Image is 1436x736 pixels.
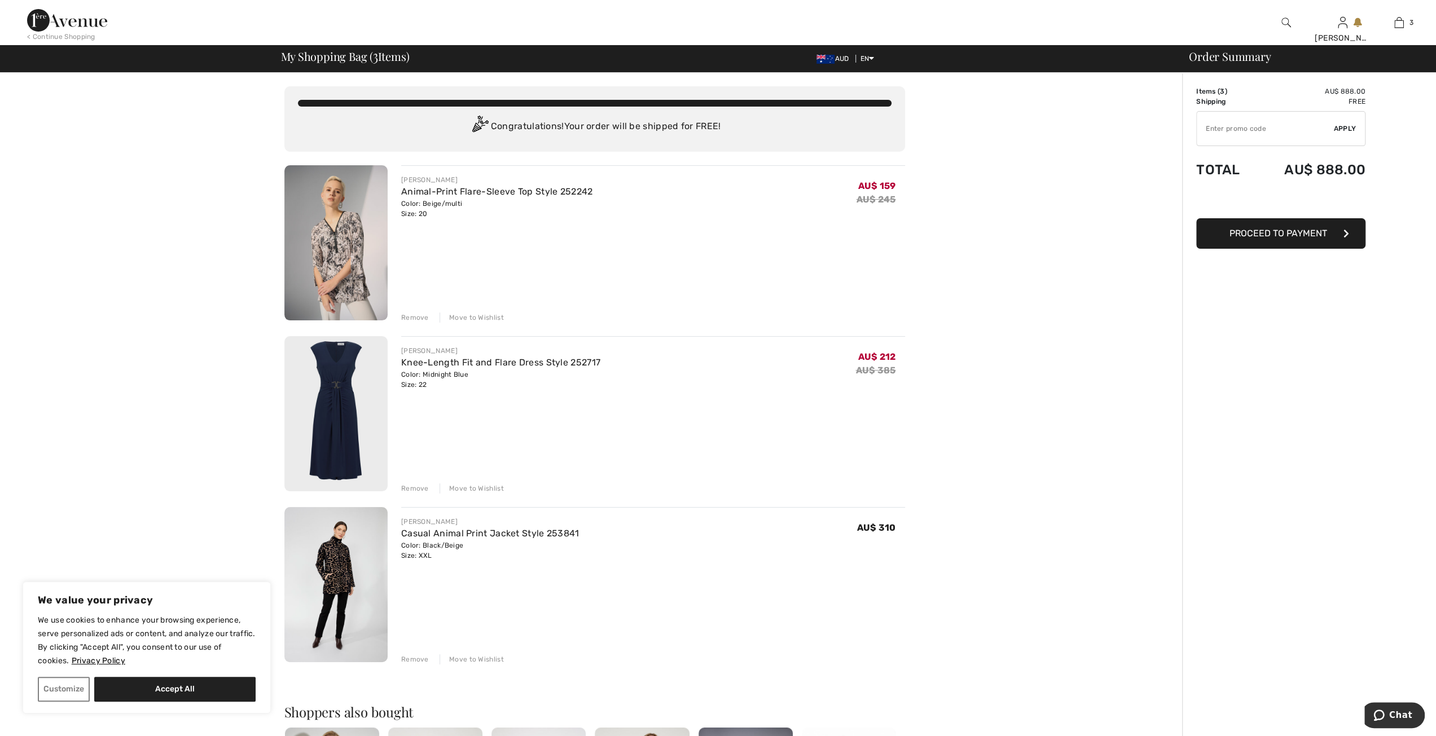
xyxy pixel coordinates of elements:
p: We value your privacy [38,593,256,607]
img: search the website [1281,16,1291,29]
span: AU$ 159 [858,180,895,191]
a: Sign In [1338,17,1347,28]
div: [PERSON_NAME] [1315,32,1370,44]
img: 1ère Avenue [27,9,107,32]
s: AU$ 245 [856,194,895,205]
span: AU$ 212 [858,351,895,362]
div: We value your privacy [23,581,271,713]
div: [PERSON_NAME] [401,346,600,356]
div: Congratulations! Your order will be shipped for FREE! [298,116,892,138]
span: Proceed to Payment [1229,228,1327,239]
div: [PERSON_NAME] [401,517,579,527]
span: AU$ 310 [857,522,895,533]
td: Total [1196,151,1255,189]
input: Promo code [1197,112,1334,146]
div: Move to Wishlist [440,654,504,664]
div: [PERSON_NAME] [401,175,593,185]
a: Knee-Length Fit and Flare Dress Style 252717 [401,357,600,368]
div: Move to Wishlist [440,312,504,323]
a: Privacy Policy [71,655,126,666]
span: 3 [373,48,378,63]
img: Australian Dollar [816,55,835,64]
span: 3 [1220,87,1224,95]
span: EN [860,55,875,63]
div: < Continue Shopping [27,32,95,42]
img: Congratulation2.svg [468,116,491,138]
td: Shipping [1196,96,1255,107]
s: AU$ 385 [855,365,895,376]
td: AU$ 888.00 [1255,151,1365,189]
div: Color: Black/Beige Size: XXL [401,540,579,561]
div: Remove [401,654,429,664]
iframe: Opens a widget where you can chat to one of our agents [1364,702,1425,730]
a: Animal-Print Flare-Sleeve Top Style 252242 [401,186,593,197]
div: Remove [401,483,429,493]
img: My Info [1338,16,1347,29]
button: Customize [38,677,90,702]
td: Free [1255,96,1365,107]
img: My Bag [1394,16,1404,29]
a: 3 [1371,16,1426,29]
div: Color: Beige/multi Size: 20 [401,199,593,219]
h2: Shoppers also bought [284,705,905,719]
img: Animal-Print Flare-Sleeve Top Style 252242 [284,165,388,320]
div: Move to Wishlist [440,483,504,493]
a: Casual Animal Print Jacket Style 253841 [401,528,579,539]
iframe: PayPal [1196,189,1365,214]
button: Accept All [94,677,256,702]
span: 3 [1409,17,1413,28]
td: AU$ 888.00 [1255,86,1365,96]
span: Apply [1334,124,1356,134]
span: My Shopping Bag ( Items) [281,51,410,62]
img: Knee-Length Fit and Flare Dress Style 252717 [284,336,388,491]
div: Order Summary [1175,51,1429,62]
div: Remove [401,312,429,323]
div: Color: Midnight Blue Size: 22 [401,369,600,390]
p: We use cookies to enhance your browsing experience, serve personalized ads or content, and analyz... [38,614,256,668]
td: Items ( ) [1196,86,1255,96]
span: AUD [816,55,853,63]
button: Proceed to Payment [1196,218,1365,249]
img: Casual Animal Print Jacket Style 253841 [284,507,388,662]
